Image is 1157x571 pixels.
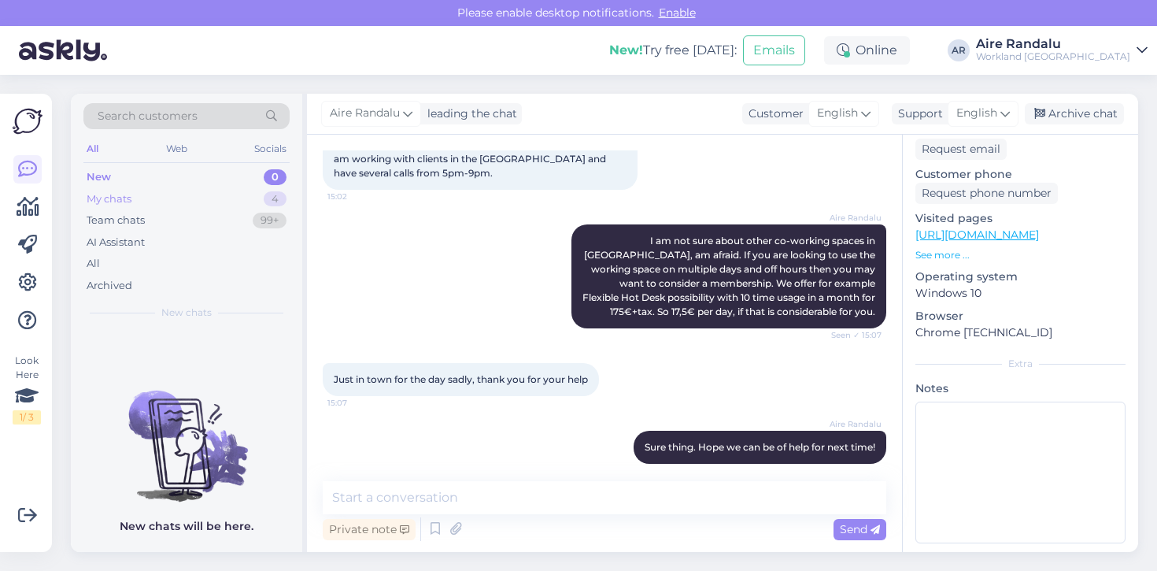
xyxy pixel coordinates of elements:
[13,106,43,136] img: Askly Logo
[264,169,286,185] div: 0
[915,248,1126,262] p: See more ...
[817,105,858,122] span: English
[822,212,882,224] span: Aire Randalu
[915,210,1126,227] p: Visited pages
[976,38,1148,63] a: Aire RandaluWorkland [GEOGRAPHIC_DATA]
[87,213,145,228] div: Team chats
[915,183,1058,204] div: Request phone number
[915,380,1126,397] p: Notes
[327,397,386,409] span: 15:07
[915,357,1126,371] div: Extra
[822,418,882,430] span: Aire Randalu
[87,256,100,272] div: All
[83,139,102,159] div: All
[334,373,588,385] span: Just in town for the day sadly, thank you for your help
[87,235,145,250] div: AI Assistant
[1025,103,1124,124] div: Archive chat
[327,191,386,202] span: 15:02
[976,50,1130,63] div: Workland [GEOGRAPHIC_DATA]
[251,139,290,159] div: Socials
[582,235,878,317] span: I am not sure about other co-working spaces in [GEOGRAPHIC_DATA], am afraid. If you are looking t...
[609,41,737,60] div: Try free [DATE]:
[253,213,286,228] div: 99+
[330,105,400,122] span: Aire Randalu
[915,228,1039,242] a: [URL][DOMAIN_NAME]
[264,191,286,207] div: 4
[892,106,943,122] div: Support
[976,38,1130,50] div: Aire Randalu
[822,465,882,476] span: 15:09
[87,191,131,207] div: My chats
[948,39,970,61] div: AR
[421,106,517,122] div: leading the chat
[13,354,41,425] div: Look Here
[915,308,1126,324] p: Browser
[915,139,1007,160] div: Request email
[915,285,1126,302] p: Windows 10
[87,169,111,185] div: New
[323,519,416,540] div: Private note
[956,105,997,122] span: English
[840,522,880,536] span: Send
[743,35,805,65] button: Emails
[163,139,190,159] div: Web
[609,43,643,57] b: New!
[98,108,198,124] span: Search customers
[654,6,700,20] span: Enable
[824,36,910,65] div: Online
[915,324,1126,341] p: Chrome [TECHNICAL_ID]
[87,278,132,294] div: Archived
[915,269,1126,285] p: Operating system
[120,518,253,535] p: New chats will be here.
[742,106,804,122] div: Customer
[161,306,212,320] span: New chats
[915,166,1126,183] p: Customer phone
[645,441,875,453] span: Sure thing. Hope we can be of help for next time!
[13,410,41,425] div: 1 / 3
[822,329,882,341] span: Seen ✓ 15:07
[71,362,302,504] img: No chats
